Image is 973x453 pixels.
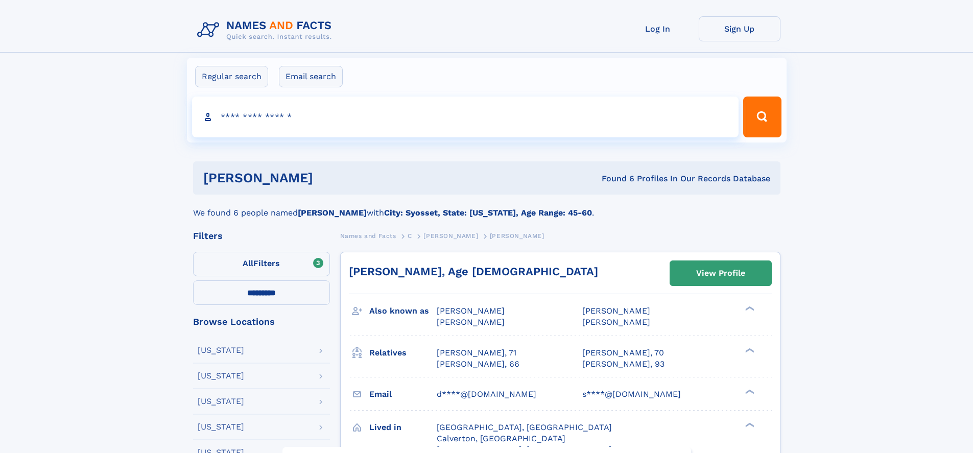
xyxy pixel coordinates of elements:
[408,229,412,242] a: C
[582,359,665,370] a: [PERSON_NAME], 93
[193,16,340,44] img: Logo Names and Facts
[243,258,253,268] span: All
[696,261,745,285] div: View Profile
[743,421,755,428] div: ❯
[437,434,565,443] span: Calverton, [GEOGRAPHIC_DATA]
[298,208,367,218] b: [PERSON_NAME]
[193,195,780,219] div: We found 6 people named with .
[192,97,739,137] input: search input
[198,346,244,354] div: [US_STATE]
[423,229,478,242] a: [PERSON_NAME]
[617,16,699,41] a: Log In
[437,359,519,370] a: [PERSON_NAME], 66
[384,208,592,218] b: City: Syosset, State: [US_STATE], Age Range: 45-60
[743,347,755,353] div: ❯
[369,344,437,362] h3: Relatives
[203,172,458,184] h1: [PERSON_NAME]
[193,231,330,241] div: Filters
[670,261,771,285] a: View Profile
[490,232,544,240] span: [PERSON_NAME]
[582,306,650,316] span: [PERSON_NAME]
[437,317,505,327] span: [PERSON_NAME]
[195,66,268,87] label: Regular search
[437,422,612,432] span: [GEOGRAPHIC_DATA], [GEOGRAPHIC_DATA]
[198,372,244,380] div: [US_STATE]
[743,305,755,312] div: ❯
[369,419,437,436] h3: Lived in
[423,232,478,240] span: [PERSON_NAME]
[457,173,770,184] div: Found 6 Profiles In Our Records Database
[408,232,412,240] span: C
[198,397,244,406] div: [US_STATE]
[369,302,437,320] h3: Also known as
[193,252,330,276] label: Filters
[743,97,781,137] button: Search Button
[582,347,664,359] a: [PERSON_NAME], 70
[279,66,343,87] label: Email search
[437,306,505,316] span: [PERSON_NAME]
[437,347,516,359] a: [PERSON_NAME], 71
[198,423,244,431] div: [US_STATE]
[743,388,755,395] div: ❯
[193,317,330,326] div: Browse Locations
[340,229,396,242] a: Names and Facts
[349,265,598,278] a: [PERSON_NAME], Age [DEMOGRAPHIC_DATA]
[699,16,780,41] a: Sign Up
[369,386,437,403] h3: Email
[582,317,650,327] span: [PERSON_NAME]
